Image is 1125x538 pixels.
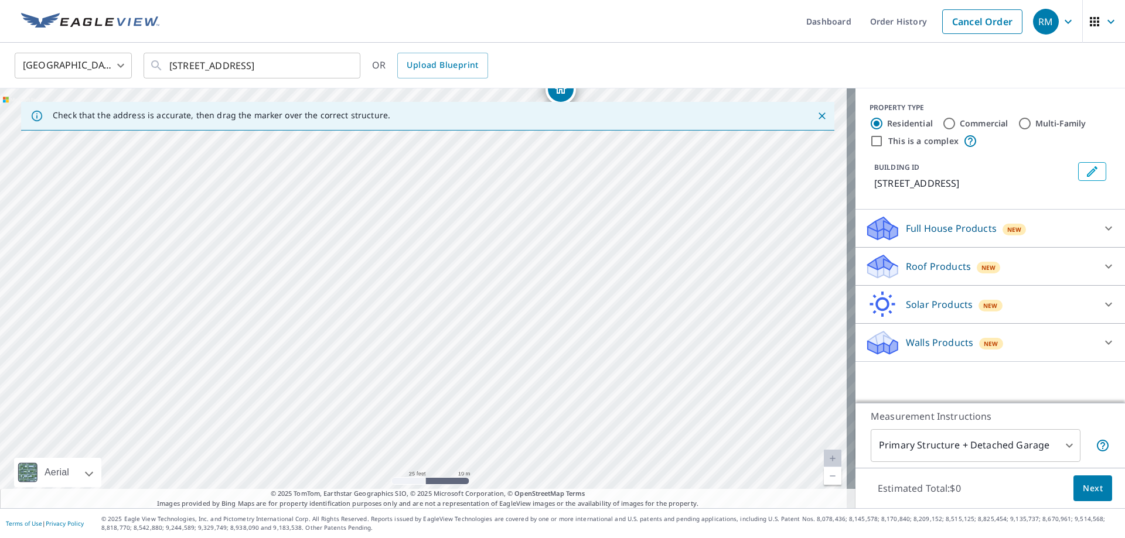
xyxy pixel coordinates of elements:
[101,515,1119,532] p: © 2025 Eagle View Technologies, Inc. and Pictometry International Corp. All Rights Reserved. Repo...
[865,290,1116,318] div: Solar ProductsNew
[1035,118,1086,129] label: Multi-Family
[870,102,1111,113] div: PROPERTY TYPE
[21,13,159,30] img: EV Logo
[984,339,998,348] span: New
[15,49,132,82] div: [GEOGRAPHIC_DATA]
[1033,9,1059,35] div: RM
[874,162,919,172] p: BUILDING ID
[372,53,488,78] div: OR
[868,475,970,501] p: Estimated Total: $0
[887,118,933,129] label: Residential
[6,519,42,527] a: Terms of Use
[874,176,1073,190] p: [STREET_ADDRESS]
[1096,438,1110,453] span: Your report will include the primary structure and a detached garage if one exists.
[983,301,998,310] span: New
[566,489,585,498] a: Terms
[865,328,1116,357] div: Walls ProductsNew
[981,263,996,272] span: New
[1078,162,1106,181] button: Edit building 1
[546,74,576,110] div: Dropped pin, building 1, Residential property, 23059 Sunfield Dr Boca Raton, FL 33433
[888,135,959,147] label: This is a complex
[1073,475,1112,502] button: Next
[960,118,1008,129] label: Commercial
[942,9,1022,34] a: Cancel Order
[865,214,1116,242] div: Full House ProductsNew
[906,221,997,235] p: Full House Products
[1007,225,1022,234] span: New
[814,108,830,124] button: Close
[14,458,101,487] div: Aerial
[407,58,478,73] span: Upload Blueprint
[871,409,1110,423] p: Measurement Instructions
[397,53,487,78] a: Upload Blueprint
[824,450,841,467] a: Current Level 20, Zoom In Disabled
[169,49,336,82] input: Search by address or latitude-longitude
[906,259,971,273] p: Roof Products
[824,467,841,485] a: Current Level 20, Zoom Out
[271,489,585,499] span: © 2025 TomTom, Earthstar Geographics SIO, © 2025 Microsoft Corporation, ©
[46,519,84,527] a: Privacy Policy
[871,429,1080,462] div: Primary Structure + Detached Garage
[6,520,84,527] p: |
[865,252,1116,280] div: Roof ProductsNew
[906,297,973,311] p: Solar Products
[514,489,564,498] a: OpenStreetMap
[53,110,390,121] p: Check that the address is accurate, then drag the marker over the correct structure.
[906,335,973,349] p: Walls Products
[41,458,73,487] div: Aerial
[1083,481,1103,496] span: Next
